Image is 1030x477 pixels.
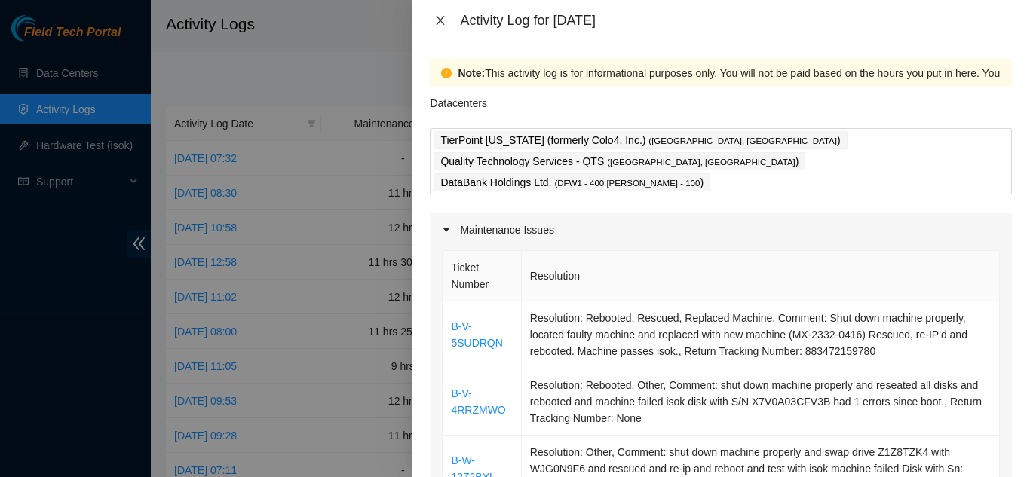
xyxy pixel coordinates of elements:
div: Activity Log for [DATE] [460,12,1012,29]
th: Resolution [522,251,1000,301]
td: Resolution: Rebooted, Rescued, Replaced Machine, Comment: Shut down machine properly, located fau... [522,301,1000,368]
span: ( DFW1 - 400 [PERSON_NAME] - 100 [554,179,700,188]
a: B-V-5SUDRQN [451,320,502,349]
button: Close [430,14,451,28]
th: Ticket Number [443,251,521,301]
span: exclamation-circle [441,68,452,78]
span: ( [GEOGRAPHIC_DATA], [GEOGRAPHIC_DATA] [648,136,837,145]
strong: Note: [458,65,485,81]
p: Datacenters [430,87,486,112]
p: DataBank Holdings Ltd. ) [440,174,704,191]
p: Quality Technology Services - QTS ) [440,153,799,170]
p: TierPoint [US_STATE] (formerly Colo4, Inc.) ) [440,132,840,149]
td: Resolution: Rebooted, Other, Comment: shut down machine properly and reseated all disks and reboo... [522,368,1000,436]
div: Maintenance Issues [430,213,1012,247]
span: ( [GEOGRAPHIC_DATA], [GEOGRAPHIC_DATA] [607,157,795,167]
a: B-V-4RRZMWO [451,387,505,416]
span: close [434,14,446,26]
span: caret-right [442,225,451,234]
